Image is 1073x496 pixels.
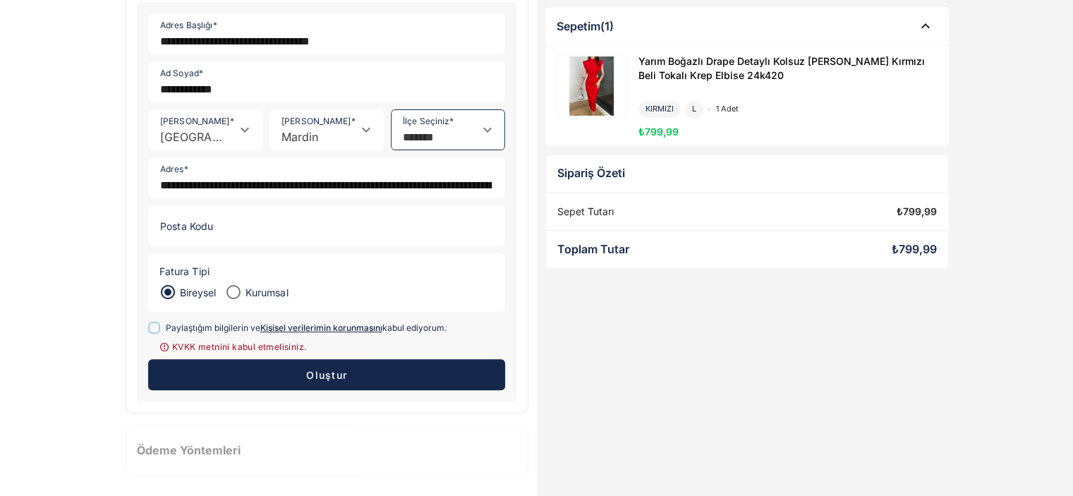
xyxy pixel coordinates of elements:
img: Yarım Boğazlı Drape Detaylı Kolsuz Norbert Kadın Kırmızı Beli Tokalı Krep Elbise 24k420 [559,56,625,116]
div: KIRMIZI [638,101,681,117]
div: Paylaştığım bilgilerin ve kabul ediyorum. [166,322,447,334]
span: Mardin [281,128,319,145]
span: (1) [600,18,614,32]
button: Oluştur [148,359,505,390]
span: [GEOGRAPHIC_DATA] [160,128,226,145]
i: Open [236,121,253,138]
div: 1 adet [708,104,739,114]
i: Open [479,121,496,138]
div: Sepet Tutarı [557,205,614,217]
div: KVKK metnini kabul etmelisiniz. [148,337,505,352]
a: Kişisel verilerimin korunmasını [260,322,382,333]
span: ₺799,99 [638,125,679,137]
div: Toplam Tutar [557,243,629,256]
label: Kurumsal [242,284,289,301]
div: Sepetim [557,19,614,32]
div: Sipariş Özeti [557,167,937,180]
label: Bireysel [176,284,217,301]
i: Open [358,121,375,138]
div: ₺799,99 [897,205,937,217]
div: ₺799,99 [892,243,937,256]
p: Fatura Tipi [159,266,210,278]
span: Oluştur [305,369,347,381]
span: Yarım Boğazlı Drape Detaylı Kolsuz [PERSON_NAME] Kırmızı Beli Tokalı Krep Elbise 24k420 [638,55,925,81]
div: L [685,101,703,117]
